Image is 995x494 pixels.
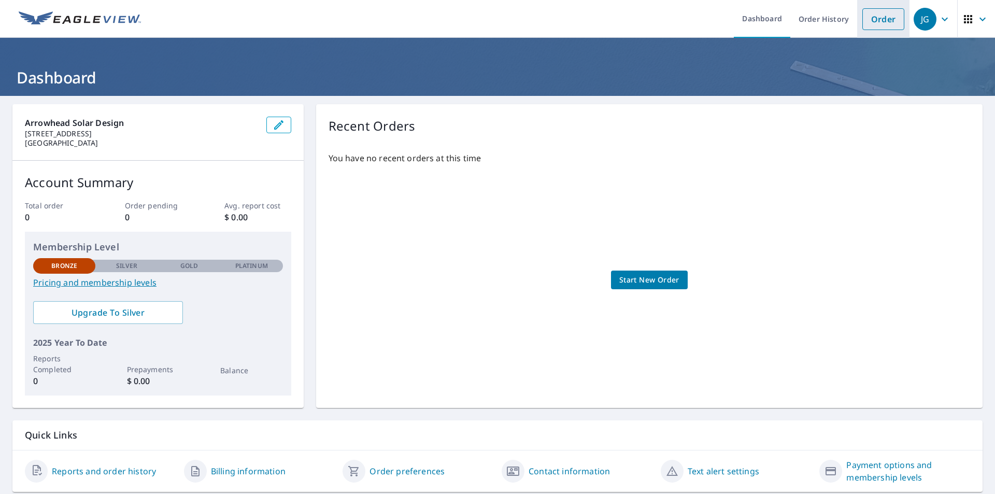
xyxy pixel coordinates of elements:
[220,365,282,376] p: Balance
[52,465,156,477] a: Reports and order history
[224,211,291,223] p: $ 0.00
[12,67,983,88] h1: Dashboard
[41,307,175,318] span: Upgrade To Silver
[33,301,183,324] a: Upgrade To Silver
[224,200,291,211] p: Avg. report cost
[116,261,138,271] p: Silver
[25,173,291,192] p: Account Summary
[25,429,970,442] p: Quick Links
[235,261,268,271] p: Platinum
[25,200,91,211] p: Total order
[914,8,936,31] div: JG
[25,138,258,148] p: [GEOGRAPHIC_DATA]
[619,274,679,287] span: Start New Order
[529,465,610,477] a: Contact information
[329,117,416,135] p: Recent Orders
[33,276,283,289] a: Pricing and membership levels
[369,465,445,477] a: Order preferences
[25,117,258,129] p: Arrowhead Solar Design
[125,200,191,211] p: Order pending
[127,364,189,375] p: Prepayments
[33,353,95,375] p: Reports Completed
[125,211,191,223] p: 0
[33,240,283,254] p: Membership Level
[33,375,95,387] p: 0
[846,459,970,484] a: Payment options and membership levels
[19,11,141,27] img: EV Logo
[611,271,688,290] a: Start New Order
[211,465,286,477] a: Billing information
[329,152,970,164] p: You have no recent orders at this time
[25,129,258,138] p: [STREET_ADDRESS]
[180,261,198,271] p: Gold
[25,211,91,223] p: 0
[688,465,759,477] a: Text alert settings
[127,375,189,387] p: $ 0.00
[862,8,904,30] a: Order
[33,336,283,349] p: 2025 Year To Date
[51,261,77,271] p: Bronze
